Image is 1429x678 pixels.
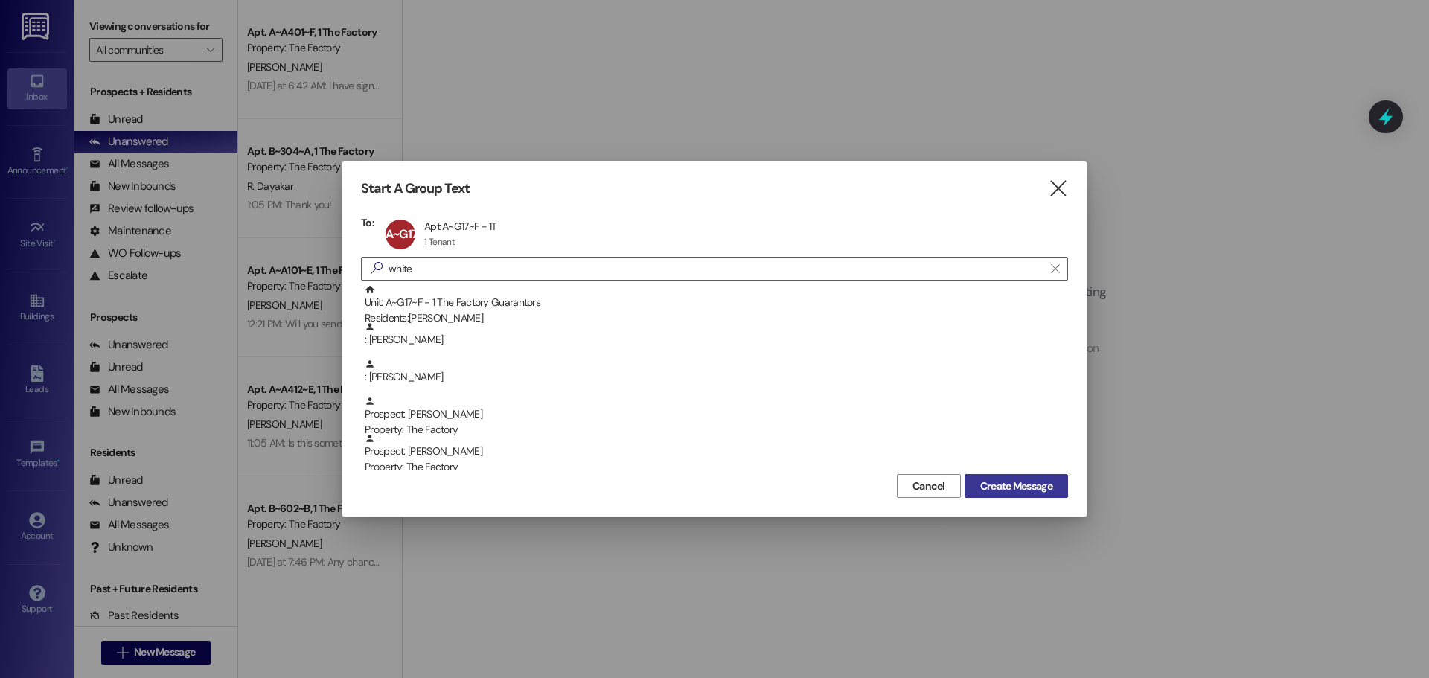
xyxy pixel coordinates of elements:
div: Prospect: [PERSON_NAME] [365,433,1068,476]
h3: Start A Group Text [361,180,470,197]
div: : [PERSON_NAME] [361,359,1068,396]
div: Property: The Factory [365,422,1068,438]
div: : [PERSON_NAME] [365,359,1068,385]
button: Clear text [1043,258,1067,280]
div: : [PERSON_NAME] [365,322,1068,348]
div: : [PERSON_NAME] [361,322,1068,359]
button: Create Message [965,474,1068,498]
h3: To: [361,216,374,229]
i:  [1051,263,1059,275]
button: Cancel [897,474,961,498]
span: Create Message [980,479,1052,494]
div: Residents: [PERSON_NAME] [365,310,1068,326]
div: Unit: A~G17~F - 1 The Factory GuarantorsResidents:[PERSON_NAME] [361,284,1068,322]
div: Prospect: [PERSON_NAME] [365,396,1068,438]
div: Prospect: [PERSON_NAME]Property: The Factory [361,433,1068,470]
i:  [365,260,389,276]
i:  [1048,181,1068,196]
span: A~G17~F [386,226,429,242]
div: Property: The Factory [365,459,1068,475]
div: 1 Tenant [424,236,455,248]
div: Prospect: [PERSON_NAME]Property: The Factory [361,396,1068,433]
div: Unit: A~G17~F - 1 The Factory Guarantors [365,284,1068,327]
div: Apt A~G17~F - 1T [424,220,497,233]
span: Cancel [912,479,945,494]
input: Search for any contact or apartment [389,258,1043,279]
